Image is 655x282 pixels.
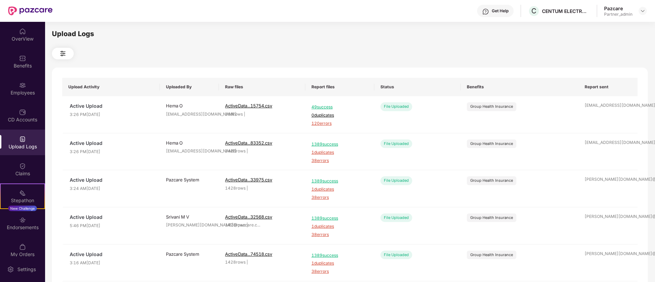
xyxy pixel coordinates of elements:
[585,102,631,109] div: [EMAIL_ADDRESS][DOMAIN_NAME]
[247,259,248,265] span: |
[19,190,26,196] img: svg+xml;base64,PHN2ZyB4bWxucz0iaHR0cDovL3d3dy53My5vcmcvMjAwMC9zdmciIHdpZHRoPSIyMSIgaGVpZ2h0PSIyMC...
[166,222,213,228] div: [PERSON_NAME][DOMAIN_NAME]@pazcare.c
[8,6,53,15] img: New Pazcare Logo
[19,82,26,89] img: svg+xml;base64,PHN2ZyBpZD0iRW1wbG95ZWVzIiB4bWxucz0iaHR0cDovL3d3dy53My5vcmcvMjAwMC9zdmciIHdpZHRoPS...
[225,251,272,257] span: ActiveData...74518.csv
[59,49,67,58] img: svg+xml;base64,PHN2ZyB4bWxucz0iaHR0cDovL3d3dy53My5vcmcvMjAwMC9zdmciIHdpZHRoPSIyNCIgaGVpZ2h0PSIyNC...
[52,29,648,39] div: Upload Logs
[70,223,154,229] span: 5:46 PM[DATE]
[62,78,160,96] th: Upload Activity
[166,148,213,154] div: [EMAIL_ADDRESS][DOMAIN_NAME]
[160,78,219,96] th: Uploaded By
[219,78,305,96] th: Raw files
[70,185,154,192] span: 3:24 AM[DATE]
[640,8,645,14] img: svg+xml;base64,PHN2ZyBpZD0iRHJvcGRvd24tMzJ4MzIiIHhtbG5zPSJodHRwOi8vd3d3LnczLm9yZy8yMDAwL3N2ZyIgd2...
[585,176,631,183] div: [PERSON_NAME][DOMAIN_NAME]@pazcare.c
[311,120,368,127] span: 120 errors
[70,112,154,118] span: 3:26 PM[DATE]
[225,148,246,153] span: 1428 rows
[380,176,412,185] div: File Uploaded
[311,178,368,184] span: 1389 success
[225,140,272,146] span: ActiveData...83352.csv
[585,251,631,257] div: [PERSON_NAME][DOMAIN_NAME]@pazcare.c
[19,163,26,169] img: svg+xml;base64,PHN2ZyBpZD0iQ2xhaW0iIHhtbG5zPSJodHRwOi8vd3d3LnczLm9yZy8yMDAwL3N2ZyIgd2lkdGg9IjIwIi...
[70,213,154,221] span: Active Upload
[311,260,368,267] span: 1 duplicates
[311,252,368,259] span: 1389 success
[225,185,246,191] span: 1428 rows
[70,102,154,110] span: Active Upload
[166,213,213,220] div: Srivani M V
[585,139,631,146] div: [EMAIL_ADDRESS][DOMAIN_NAME]
[70,139,154,147] span: Active Upload
[311,223,368,230] span: 1 duplicates
[311,232,368,238] span: 38 errors
[1,197,44,204] div: Stepathon
[225,222,246,227] span: 1428 rows
[470,178,513,183] div: Group Health Insurance
[311,215,368,222] span: 1389 success
[225,177,272,182] span: ActiveData...33975.csv
[225,259,246,265] span: 1428 rows
[19,55,26,62] img: svg+xml;base64,PHN2ZyBpZD0iQmVuZWZpdHMiIHhtbG5zPSJodHRwOi8vd3d3LnczLm9yZy8yMDAwL3N2ZyIgd2lkdGg9Ij...
[19,28,26,35] img: svg+xml;base64,PHN2ZyBpZD0iSG9tZSIgeG1sbnM9Imh0dHA6Ly93d3cudzMub3JnLzIwMDAvc3ZnIiB3aWR0aD0iMjAiIG...
[380,102,412,111] div: File Uploaded
[15,266,38,273] div: Settings
[492,8,508,14] div: Get Help
[311,112,368,119] span: 0 duplicates
[311,186,368,193] span: 1 duplicates
[225,103,272,108] span: ActiveData...15754.csv
[166,251,213,257] div: Pazcare System
[380,139,412,148] div: File Uploaded
[531,7,536,15] span: C
[604,12,632,17] div: Partner_admin
[19,109,26,116] img: svg+xml;base64,PHN2ZyBpZD0iQ0RfQWNjb3VudHMiIGRhdGEtbmFtZT0iQ0QgQWNjb3VudHMiIHhtbG5zPSJodHRwOi8vd3...
[604,5,632,12] div: Pazcare
[470,252,513,258] div: Group Health Insurance
[8,206,37,211] div: New Challenge
[311,149,368,156] span: 1 duplicates
[70,176,154,184] span: Active Upload
[380,213,412,222] div: File Uploaded
[166,176,213,183] div: Pazcare System
[247,222,248,227] span: |
[70,149,154,155] span: 3:26 PM[DATE]
[585,213,631,220] div: [PERSON_NAME][DOMAIN_NAME]@pazcare.c
[247,148,248,153] span: |
[166,111,213,118] div: [EMAIL_ADDRESS][DOMAIN_NAME]
[247,185,248,191] span: |
[19,217,26,223] img: svg+xml;base64,PHN2ZyBpZD0iRW5kb3JzZW1lbnRzIiB4bWxucz0iaHR0cDovL3d3dy53My5vcmcvMjAwMC9zdmciIHdpZH...
[19,243,26,250] img: svg+xml;base64,PHN2ZyBpZD0iTXlfT3JkZXJzIiBkYXRhLW5hbWU9Ik15IE9yZGVycyIgeG1sbnM9Imh0dHA6Ly93d3cudz...
[19,136,26,143] img: svg+xml;base64,PHN2ZyBpZD0iVXBsb2FkX0xvZ3MiIGRhdGEtbmFtZT0iVXBsb2FkIExvZ3MiIHhtbG5zPSJodHRwOi8vd3...
[305,78,374,96] th: Report files
[311,104,368,110] span: 49 success
[225,214,272,220] span: ActiveData...32568.csv
[311,194,368,201] span: 38 errors
[579,78,638,96] th: Report sent
[470,215,513,221] div: Group Health Insurance
[7,266,14,273] img: svg+xml;base64,PHN2ZyBpZD0iU2V0dGluZy0yMHgyMCIgeG1sbnM9Imh0dHA6Ly93d3cudzMub3JnLzIwMDAvc3ZnIiB3aW...
[166,102,213,109] div: Hema O
[244,112,245,117] span: |
[470,141,513,147] div: Group Health Insurance
[70,251,154,258] span: Active Upload
[70,260,154,266] span: 3:16 AM[DATE]
[470,104,513,109] div: Group Health Insurance
[542,8,590,14] div: CENTUM ELECTRONICS LIMITED
[380,251,412,259] div: File Uploaded
[311,141,368,148] span: 1389 success
[311,268,368,275] span: 38 errors
[166,139,213,146] div: Hema O
[225,112,243,117] span: 169 rows
[482,8,489,15] img: svg+xml;base64,PHN2ZyBpZD0iSGVscC0zMngzMiIgeG1sbnM9Imh0dHA6Ly93d3cudzMub3JnLzIwMDAvc3ZnIiB3aWR0aD...
[461,78,579,96] th: Benefits
[374,78,461,96] th: Status
[311,158,368,164] span: 38 errors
